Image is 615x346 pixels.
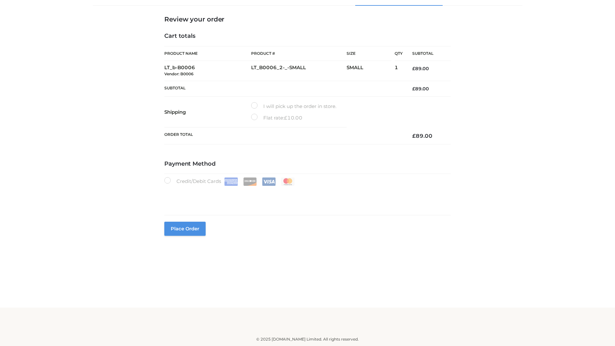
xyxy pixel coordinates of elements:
bdi: 89.00 [412,66,429,71]
img: Visa [262,177,276,186]
bdi: 10.00 [284,115,302,121]
button: Place order [164,222,206,236]
h3: Review your order [164,15,451,23]
span: £ [412,133,416,139]
small: Vendor: B0006 [164,71,193,76]
td: SMALL [347,61,395,81]
th: Product Name [164,46,251,61]
th: Subtotal [164,81,403,96]
th: Shipping [164,97,251,128]
th: Order Total [164,128,403,144]
img: Discover [243,177,257,186]
iframe: Secure payment input frame [163,185,449,208]
th: Qty [395,46,403,61]
img: Mastercard [281,177,295,186]
span: £ [412,66,415,71]
label: Flat rate: [251,114,302,122]
bdi: 89.00 [412,133,432,139]
td: 1 [395,61,403,81]
th: Product # [251,46,347,61]
th: Subtotal [403,46,451,61]
img: Amex [224,177,238,186]
td: LT_B0006_2-_-SMALL [251,61,347,81]
div: © 2025 [DOMAIN_NAME] Limited. All rights reserved. [95,336,520,342]
span: £ [412,86,415,92]
th: Size [347,46,391,61]
h4: Cart totals [164,33,451,40]
label: Credit/Debit Cards [164,177,295,186]
h4: Payment Method [164,161,451,168]
bdi: 89.00 [412,86,429,92]
span: £ [284,115,287,121]
td: LT_b-B0006 [164,61,251,81]
label: I will pick up the order in store. [251,102,336,111]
